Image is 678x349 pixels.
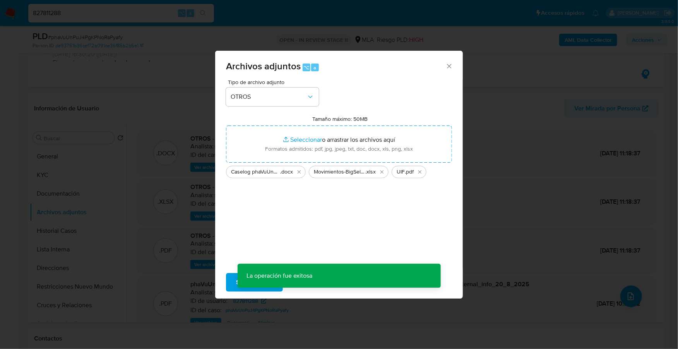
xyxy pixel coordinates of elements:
[314,168,365,176] span: Movimientos-BigSeller
[377,167,387,177] button: Eliminar Movimientos-BigSeller .xlsx
[238,264,322,288] p: La operación fue exitosa
[231,168,280,176] span: Caselog phaVuUnPuJ4PgKPNoRaPyafy_2025_07_17_17_05_31
[280,168,293,176] span: .docx
[226,163,452,178] ul: Archivos seleccionados
[405,168,414,176] span: .pdf
[294,167,304,177] button: Eliminar Caselog phaVuUnPuJ4PgKPNoRaPyafy_2025_07_17_17_05_31.docx
[445,62,452,69] button: Cerrar
[236,274,273,291] span: Subir archivo
[313,115,368,122] label: Tamaño máximo: 50MB
[415,167,425,177] button: Eliminar UIF.pdf
[228,79,321,85] span: Tipo de archivo adjunto
[313,64,316,71] span: a
[296,274,321,291] span: Cancelar
[365,168,376,176] span: .xlsx
[226,273,283,292] button: Subir archivo
[226,59,301,73] span: Archivos adjuntos
[231,93,306,101] span: OTROS
[303,64,309,71] span: ⌥
[226,88,319,106] button: OTROS
[397,168,405,176] span: UIF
